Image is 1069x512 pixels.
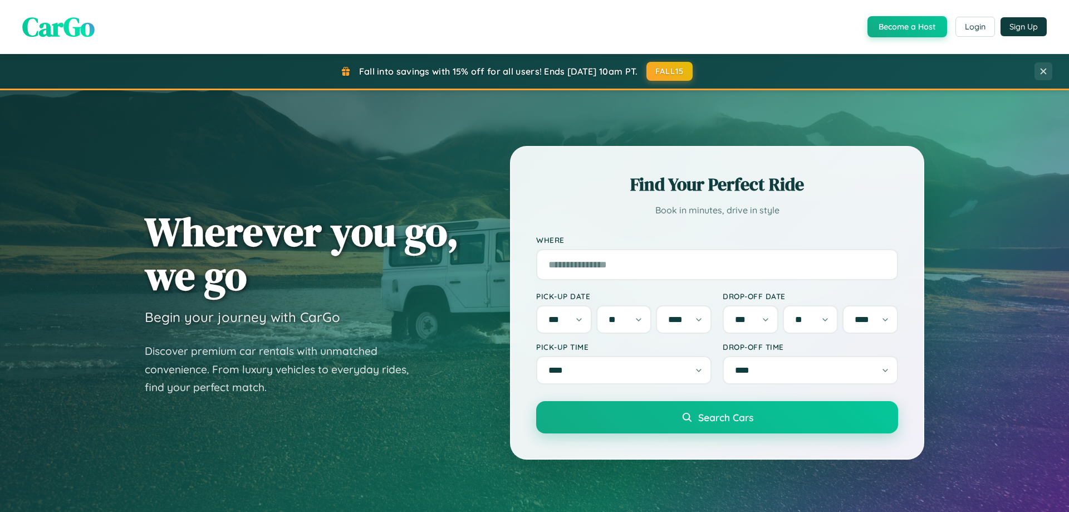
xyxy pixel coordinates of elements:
span: Fall into savings with 15% off for all users! Ends [DATE] 10am PT. [359,66,638,77]
p: Discover premium car rentals with unmatched convenience. From luxury vehicles to everyday rides, ... [145,342,423,397]
span: Search Cars [698,411,753,423]
button: Search Cars [536,401,898,433]
h3: Begin your journey with CarGo [145,309,340,325]
button: FALL15 [646,62,693,81]
h2: Find Your Perfect Ride [536,172,898,197]
p: Book in minutes, drive in style [536,202,898,218]
h1: Wherever you go, we go [145,209,459,298]
span: CarGo [22,8,95,45]
label: Pick-up Time [536,342,712,352]
label: Pick-up Date [536,291,712,301]
label: Where [536,235,898,245]
label: Drop-off Time [723,342,898,352]
button: Sign Up [1001,17,1047,36]
button: Login [955,17,995,37]
button: Become a Host [867,16,947,37]
label: Drop-off Date [723,291,898,301]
